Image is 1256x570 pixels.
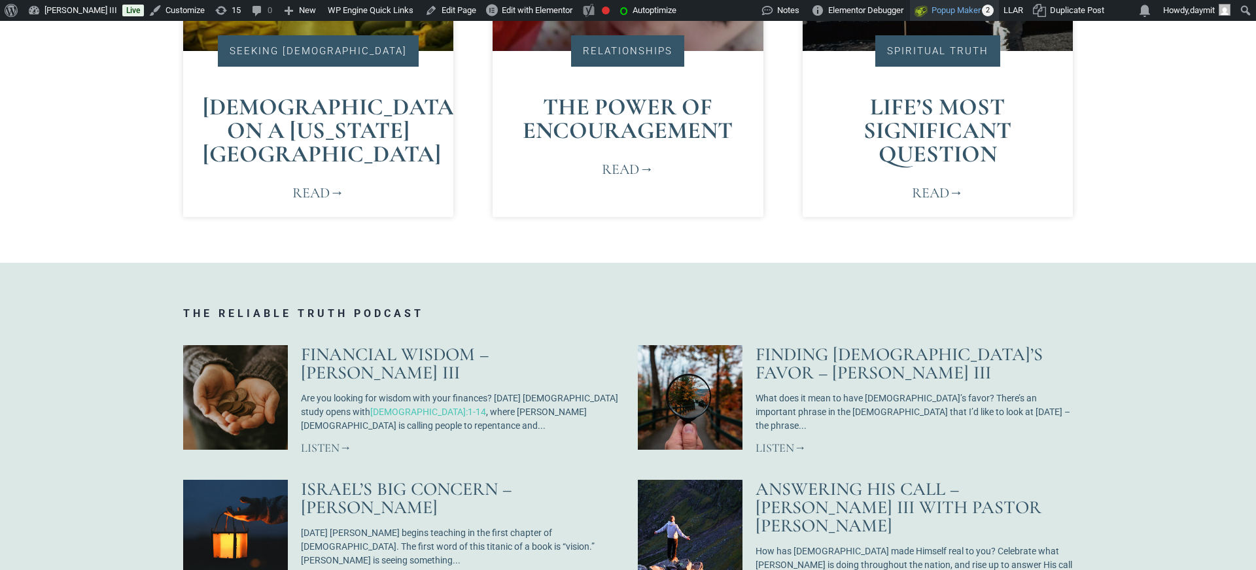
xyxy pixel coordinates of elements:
a: The Power of Encouragement [523,93,733,144]
span: daymit [1190,5,1215,15]
div: Seeking [DEMOGRAPHIC_DATA] [218,35,419,67]
a: Read more about Finding God’s Favor – Richard E. Simmons III [756,441,806,455]
p: [DATE] [PERSON_NAME] begins teaching in the first chapter of [DEMOGRAPHIC_DATA]. The first word o... [301,526,618,567]
a: [DEMOGRAPHIC_DATA] on a [US_STATE][GEOGRAPHIC_DATA] [203,93,461,168]
a: Read more about God on a New York Subway [292,182,344,204]
a: Finding [DEMOGRAPHIC_DATA]’s Favor – [PERSON_NAME] III [756,343,1043,384]
span: Edit with Elementor [502,5,572,15]
a: Financial Wisdom – [PERSON_NAME] III [301,343,489,384]
img: Views over 48 hours. Click for more Jetpack Stats. [688,3,761,18]
a: [DEMOGRAPHIC_DATA]:1-14 [370,407,486,417]
p: What does it mean to have [DEMOGRAPHIC_DATA]’s favor? There’s an important phrase in the [DEMOGRA... [756,392,1073,433]
div: Relationships [571,35,684,67]
h3: THE RELIABLE TRUTH PODCAST [183,309,1073,319]
div: Focus keyphrase not set [602,7,610,14]
span: 2 [982,5,994,16]
a: Read more about Financial Wisdom – Richard E. Simmons III [301,441,351,455]
a: Life’s Most Significant Question [863,93,1011,168]
div: Spiritual Truth [875,35,1000,67]
p: Are you looking for wisdom with your finances? [DATE] [DEMOGRAPHIC_DATA] study opens with , where... [301,392,618,433]
a: Read more about Life’s Most Significant Question [912,182,964,204]
a: Live [122,5,144,16]
a: Answering His Call – [PERSON_NAME] III with Pastor [PERSON_NAME] [756,478,1041,537]
a: Read more about The Power of Encouragement [602,159,654,180]
a: Israel’s Big Concern – [PERSON_NAME] [301,478,512,518]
